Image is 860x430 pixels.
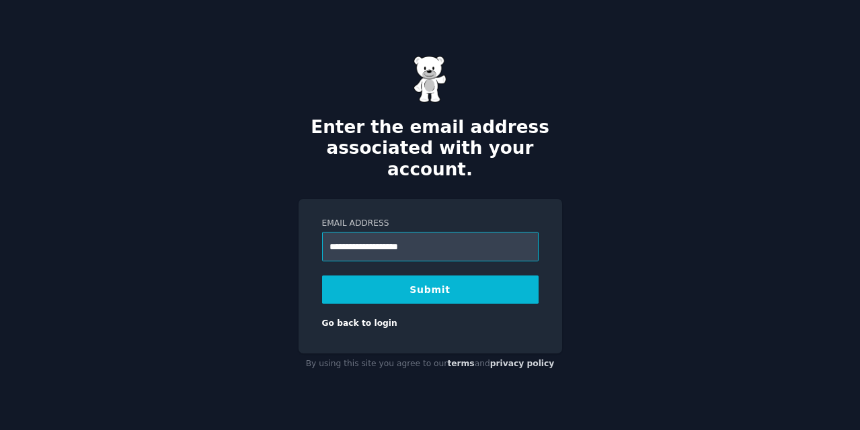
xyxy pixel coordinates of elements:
img: Gummy Bear [414,56,447,103]
a: terms [447,359,474,368]
div: By using this site you agree to our and [299,353,562,375]
h2: Enter the email address associated with your account. [299,117,562,181]
button: Submit [322,275,539,304]
a: privacy policy [490,359,555,368]
label: Email Address [322,218,539,230]
a: Go back to login [322,318,397,328]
